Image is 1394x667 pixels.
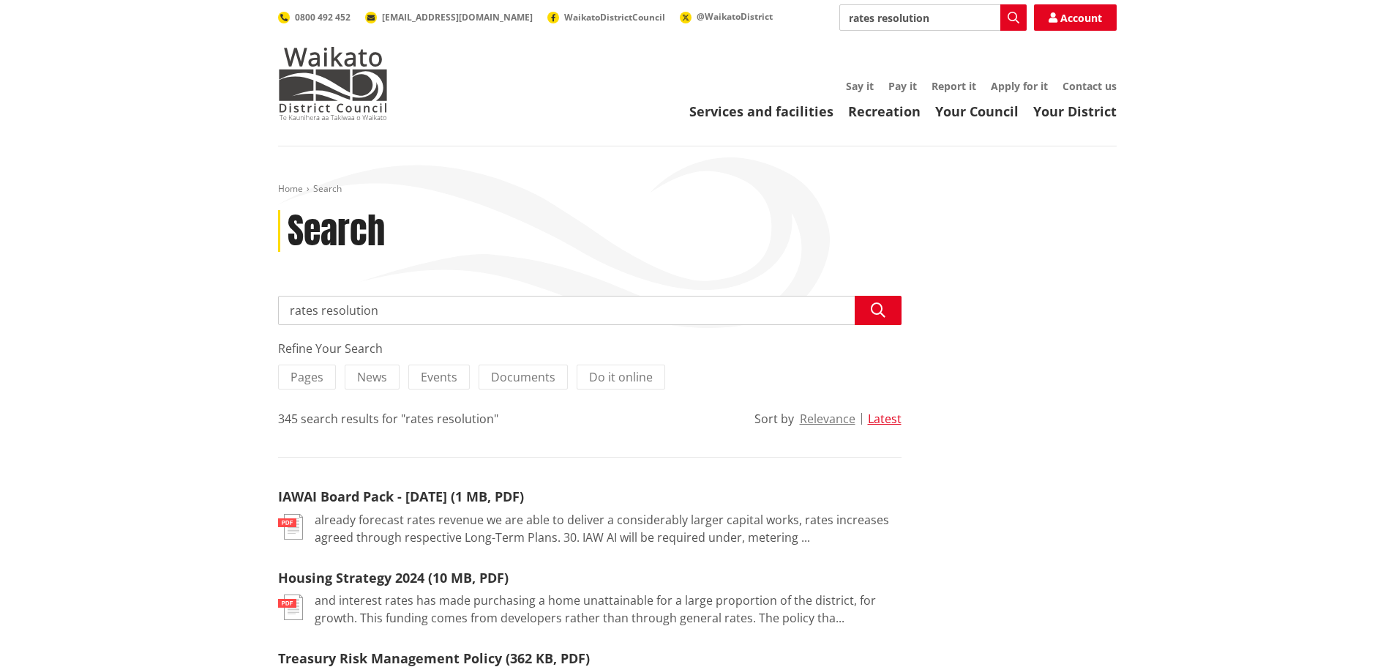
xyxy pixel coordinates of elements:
[278,410,498,428] div: 345 search results for "rates resolution"
[689,103,833,120] a: Services and facilities
[991,79,1048,93] a: Apply for it
[315,592,902,627] p: and interest rates has made purchasing a home unattainable for a large proportion of the district...
[278,595,303,620] img: document-pdf.svg
[291,369,323,385] span: Pages
[295,11,351,23] span: 0800 492 452
[278,183,1117,195] nav: breadcrumb
[935,103,1019,120] a: Your Council
[382,11,533,23] span: [EMAIL_ADDRESS][DOMAIN_NAME]
[278,11,351,23] a: 0800 492 452
[800,412,855,425] button: Relevance
[357,369,387,385] span: News
[421,369,457,385] span: Events
[1033,103,1117,120] a: Your District
[288,210,385,253] h1: Search
[491,369,555,385] span: Documents
[589,369,653,385] span: Do it online
[278,182,303,195] a: Home
[888,79,917,93] a: Pay it
[1063,79,1117,93] a: Contact us
[365,11,533,23] a: [EMAIL_ADDRESS][DOMAIN_NAME]
[932,79,976,93] a: Report it
[313,182,342,195] span: Search
[1034,4,1117,31] a: Account
[278,296,902,325] input: Search input
[278,569,509,586] a: Housing Strategy 2024 (10 MB, PDF)
[315,511,902,546] p: already forecast rates revenue we are able to deliver a considerably larger capital works, rates ...
[754,410,794,428] div: Sort by
[868,412,902,425] button: Latest
[839,4,1027,31] input: Search input
[846,79,874,93] a: Say it
[564,11,665,23] span: WaikatoDistrictCouncil
[547,11,665,23] a: WaikatoDistrictCouncil
[278,514,303,540] img: document-pdf.svg
[278,340,902,357] div: Refine Your Search
[278,649,590,667] a: Treasury Risk Management Policy (362 KB, PDF)
[680,10,773,23] a: @WaikatoDistrict
[278,488,524,505] a: IAWAI Board Pack - [DATE] (1 MB, PDF)
[278,47,388,120] img: Waikato District Council - Te Kaunihera aa Takiwaa o Waikato
[697,10,773,23] span: @WaikatoDistrict
[848,103,921,120] a: Recreation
